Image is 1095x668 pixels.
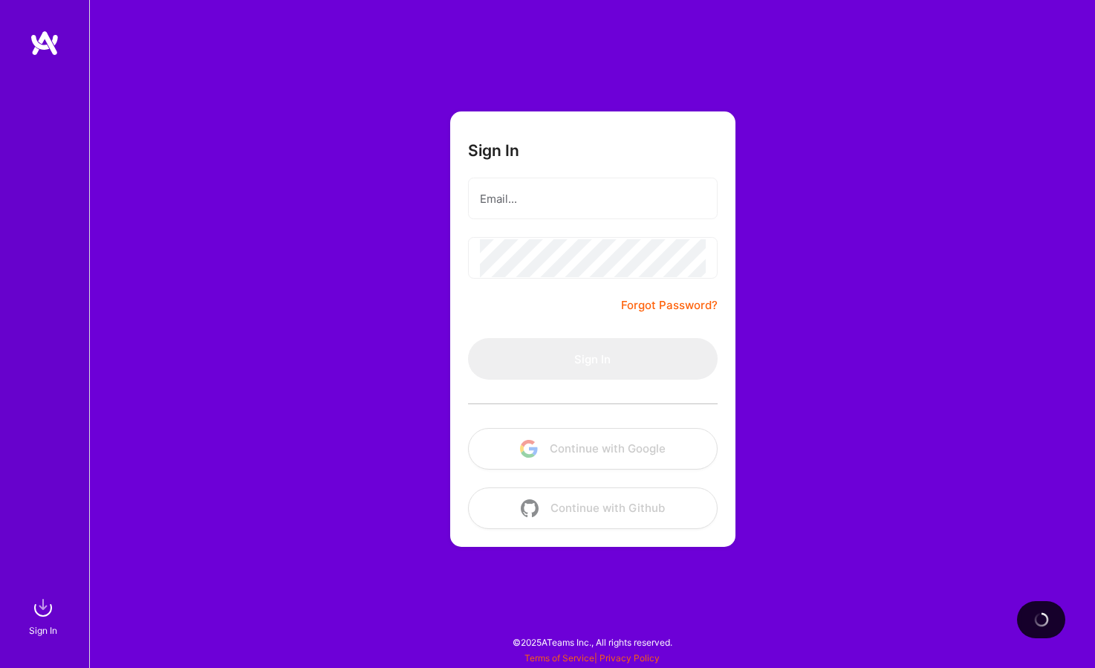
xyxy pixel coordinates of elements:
[524,652,594,664] a: Terms of Service
[89,623,1095,661] div: © 2025 ATeams Inc., All rights reserved.
[28,593,58,623] img: sign in
[468,428,718,470] button: Continue with Google
[468,141,519,160] h3: Sign In
[468,338,718,380] button: Sign In
[521,499,539,517] img: icon
[31,593,58,638] a: sign inSign In
[520,440,538,458] img: icon
[621,296,718,314] a: Forgot Password?
[30,30,59,56] img: logo
[600,652,660,664] a: Privacy Policy
[29,623,57,638] div: Sign In
[1034,612,1049,627] img: loading
[468,487,718,529] button: Continue with Github
[524,652,660,664] span: |
[480,180,706,218] input: Email...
